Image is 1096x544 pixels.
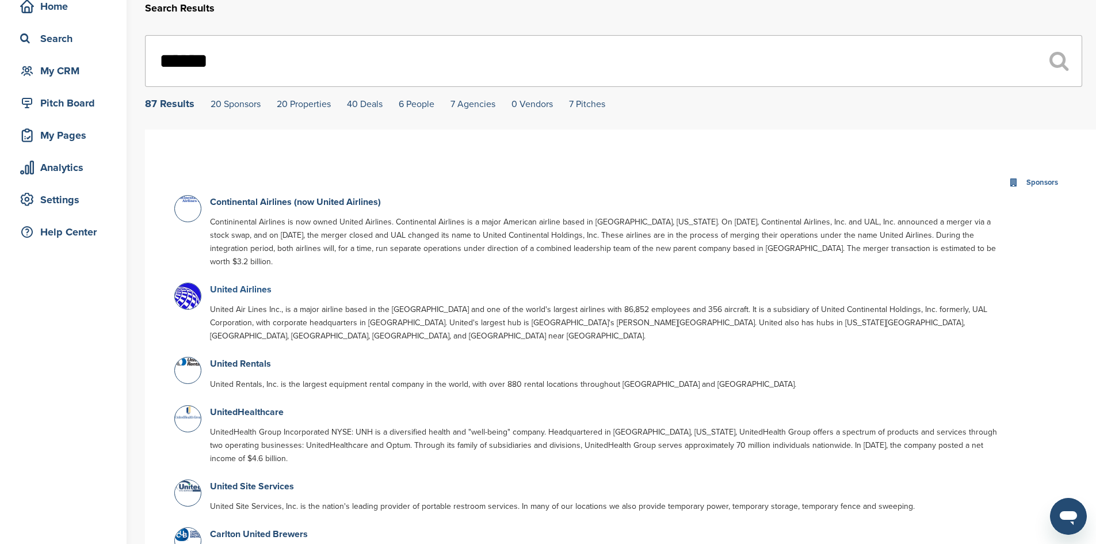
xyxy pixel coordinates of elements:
a: My CRM [12,58,115,84]
a: 20 Sponsors [211,98,261,110]
a: 40 Deals [347,98,383,110]
a: Search [12,25,115,52]
a: My Pages [12,122,115,149]
a: Carlton United Brewers [210,528,308,540]
a: UnitedHealthcare [210,406,284,418]
a: 7 Agencies [450,98,495,110]
a: Settings [12,187,115,213]
div: My Pages [17,125,115,146]
p: UnitedHealth Group Incorporated NYSE: UNH is a diversified health and "well-being" company. Headq... [210,425,1002,465]
div: Help Center [17,222,115,242]
div: Analytics [17,157,115,178]
img: Data [175,357,204,366]
a: 0 Vendors [511,98,553,110]
a: Pitch Board [12,90,115,116]
div: 87 Results [145,98,194,109]
div: Search [17,28,115,49]
p: United Air Lines Inc., is a major airline based in the [GEOGRAPHIC_DATA] and one of the world's l... [210,303,1002,343]
h2: Search Results [145,1,1082,16]
a: 20 Properties [277,98,331,110]
a: Analytics [12,154,115,181]
img: Data [175,196,204,202]
a: 7 Pitches [569,98,605,110]
div: Sponsors [1024,176,1061,189]
img: Data [175,406,204,420]
p: United Site Services, Inc. is the nation's leading provider of portable restroom services. In man... [210,500,1002,513]
a: United Rentals [210,358,271,370]
a: Continental Airlines (now United Airlines) [210,196,381,208]
p: Contininental Airlines is now owned United Airlines. Continental Airlines is a major American air... [210,215,1002,268]
div: Pitch Board [17,93,115,113]
img: Open uri20141112 50798 70qvkn [175,480,204,494]
p: United Rentals, Inc. is the largest equipment rental company in the world, with over 880 rental l... [210,378,1002,391]
a: United Airlines [210,284,272,295]
iframe: Button to launch messaging window [1050,498,1087,535]
div: Settings [17,189,115,210]
a: 6 People [399,98,434,110]
img: Data [175,528,204,541]
a: Help Center [12,219,115,245]
a: United Site Services [210,481,294,492]
img: 6exslf13 400x400 [175,283,204,312]
div: My CRM [17,60,115,81]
